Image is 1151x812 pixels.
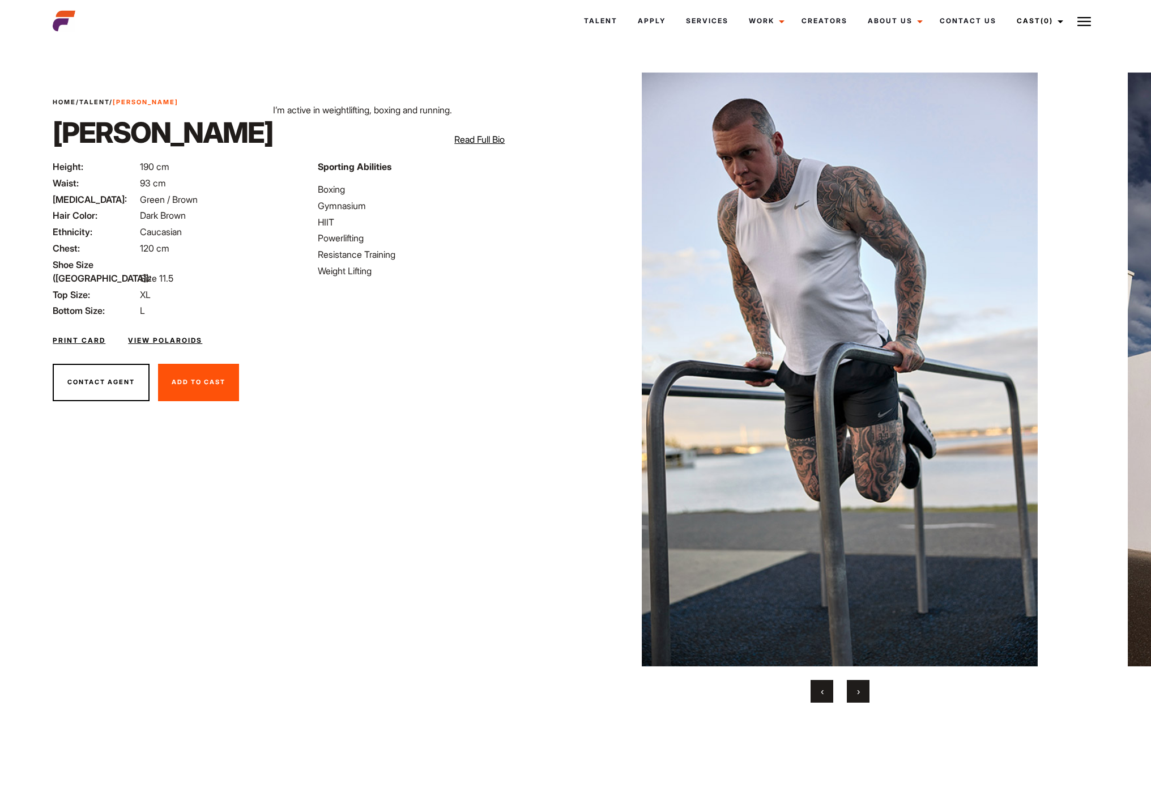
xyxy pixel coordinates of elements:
a: Home [53,98,76,106]
img: cropped-aefm-brand-fav-22-square.png [53,10,75,32]
li: Gymnasium [318,199,569,212]
button: Contact Agent [53,364,150,401]
span: Chest: [53,241,138,255]
a: Contact Us [930,6,1007,36]
span: Add To Cast [172,378,225,386]
span: Shoe Size ([GEOGRAPHIC_DATA]): [53,258,138,285]
span: 190 cm [140,161,169,172]
span: Caucasian [140,226,182,237]
span: Previous [821,686,824,697]
a: Print Card [53,335,105,346]
li: Weight Lifting [318,264,569,278]
p: I’m active in weightlifting, boxing and running. [273,103,452,117]
a: Talent [79,98,109,106]
strong: [PERSON_NAME] [113,98,178,106]
li: HIIT [318,215,569,229]
span: L [140,305,145,316]
li: Boxing [318,182,569,196]
span: (0) [1041,16,1053,25]
span: Waist: [53,176,138,190]
a: Creators [791,6,858,36]
span: 120 cm [140,243,169,254]
span: [MEDICAL_DATA]: [53,193,138,206]
span: Green / Brown [140,194,198,205]
span: / / [53,97,178,107]
li: Powerlifting [318,231,569,245]
button: Add To Cast [158,364,239,401]
span: 93 cm [140,177,166,189]
span: Bottom Size: [53,304,138,317]
li: Resistance Training [318,248,569,261]
a: Talent [574,6,628,36]
span: Height: [53,160,138,173]
span: Hair Color: [53,209,138,222]
a: Work [739,6,791,36]
img: Burger icon [1077,15,1091,28]
a: Services [676,6,739,36]
strong: Sporting Abilities [318,161,391,172]
span: Top Size: [53,288,138,301]
span: Dark Brown [140,210,186,221]
a: Apply [628,6,676,36]
a: Cast(0) [1007,6,1070,36]
a: About Us [858,6,930,36]
span: Read Full Bio [454,134,505,145]
a: View Polaroids [128,335,202,346]
span: Ethnicity: [53,225,138,239]
button: Read Full Bio [454,133,505,146]
span: Next [857,686,860,697]
span: XL [140,289,151,300]
h1: [PERSON_NAME] [53,116,273,150]
span: Size 11.5 [140,273,173,284]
